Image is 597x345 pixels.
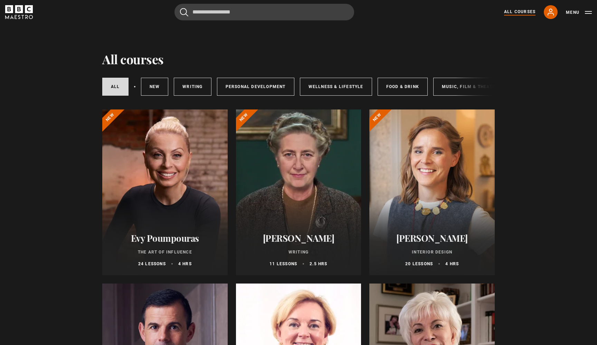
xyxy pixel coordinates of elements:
a: Wellness & Lifestyle [300,78,372,96]
a: All [102,78,129,96]
button: Submit the search query [180,8,188,17]
p: 4 hrs [445,261,459,267]
a: [PERSON_NAME] Interior Design 20 lessons 4 hrs New [369,109,495,275]
a: Food & Drink [378,78,428,96]
h1: All courses [102,52,164,66]
p: Writing [244,249,353,255]
a: Evy Poumpouras The Art of Influence 24 lessons 4 hrs New [102,109,228,275]
p: 2.5 hrs [310,261,327,267]
h2: [PERSON_NAME] [244,233,353,243]
a: Music, Film & Theatre [433,78,507,96]
p: 4 hrs [178,261,192,267]
input: Search [174,4,354,20]
a: New [141,78,169,96]
p: The Art of Influence [111,249,219,255]
button: Toggle navigation [566,9,592,16]
a: All Courses [504,9,536,16]
p: 20 lessons [405,261,433,267]
a: Writing [174,78,211,96]
svg: BBC Maestro [5,5,33,19]
p: Interior Design [378,249,486,255]
p: 11 lessons [269,261,297,267]
a: Personal Development [217,78,294,96]
a: [PERSON_NAME] Writing 11 lessons 2.5 hrs New [236,109,361,275]
h2: [PERSON_NAME] [378,233,486,243]
h2: Evy Poumpouras [111,233,219,243]
p: 24 lessons [138,261,166,267]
